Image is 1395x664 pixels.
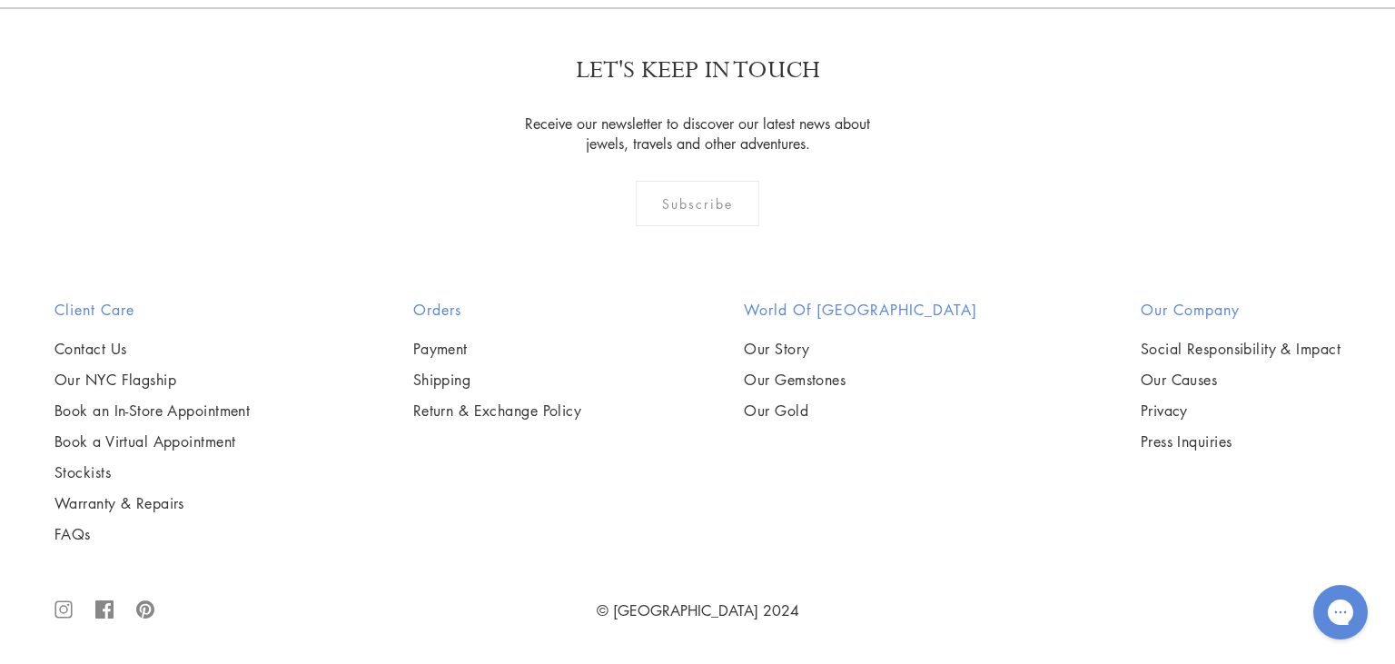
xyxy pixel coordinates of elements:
a: Our Gemstones [744,370,977,390]
div: Subscribe [636,181,760,226]
a: Stockists [54,462,250,482]
h2: Our Company [1141,299,1341,321]
a: Shipping [413,370,582,390]
a: Book an In-Store Appointment [54,401,250,421]
a: Return & Exchange Policy [413,401,582,421]
a: © [GEOGRAPHIC_DATA] 2024 [597,600,799,620]
h2: Client Care [54,299,250,321]
iframe: Gorgias live chat messenger [1304,579,1377,646]
a: Warranty & Repairs [54,493,250,513]
a: Our Gold [744,401,977,421]
a: Social Responsibility & Impact [1141,339,1341,359]
a: Book a Virtual Appointment [54,431,250,451]
a: Payment [413,339,582,359]
h2: Orders [413,299,582,321]
a: Contact Us [54,339,250,359]
a: Our NYC Flagship [54,370,250,390]
a: Privacy [1141,401,1341,421]
h2: World of [GEOGRAPHIC_DATA] [744,299,977,321]
p: Receive our newsletter to discover our latest news about jewels, travels and other adventures. [514,114,882,154]
p: LET'S KEEP IN TOUCH [576,55,820,86]
a: Press Inquiries [1141,431,1341,451]
a: Our Causes [1141,370,1341,390]
a: Our Story [744,339,977,359]
a: FAQs [54,524,250,544]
